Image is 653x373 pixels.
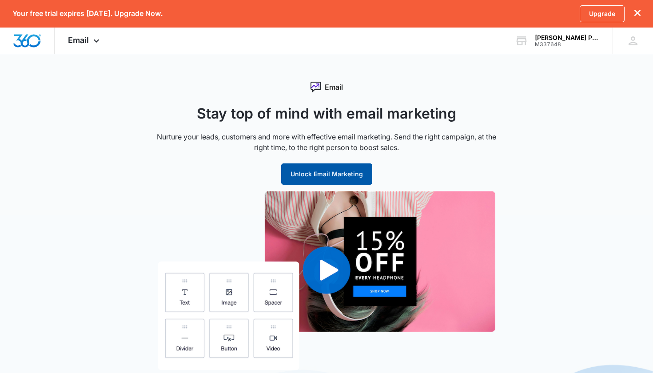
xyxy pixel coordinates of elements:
[149,82,504,92] div: Email
[634,9,641,18] button: dismiss this dialog
[12,9,163,18] p: Your free trial expires [DATE]. Upgrade Now.
[55,28,115,54] div: Email
[281,163,372,185] button: Unlock Email Marketing
[281,170,372,178] a: Unlock Email Marketing
[535,41,600,48] div: account id
[149,131,504,153] p: Nurture your leads, customers and more with effective email marketing. Send the right campaign, a...
[580,5,625,22] a: Upgrade
[158,191,495,370] img: Email
[68,36,89,45] span: Email
[149,103,504,124] h1: Stay top of mind with email marketing
[535,34,600,41] div: account name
